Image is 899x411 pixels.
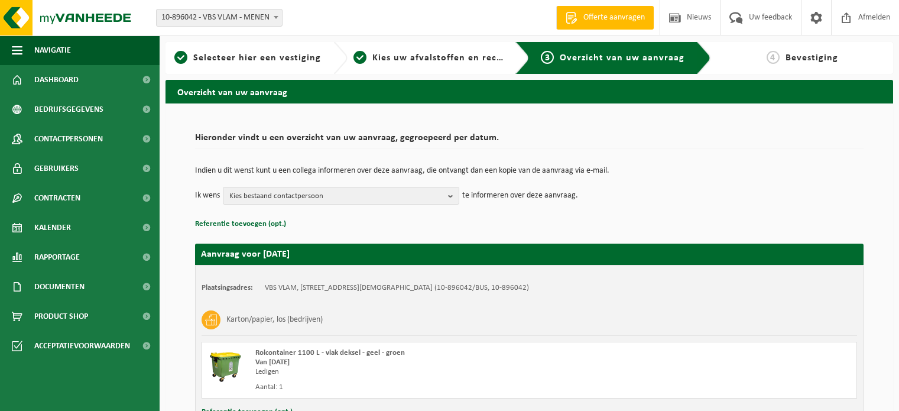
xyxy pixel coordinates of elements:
h2: Overzicht van uw aanvraag [165,80,893,103]
span: Rapportage [34,242,80,272]
span: Navigatie [34,35,71,65]
a: Offerte aanvragen [556,6,654,30]
span: 10-896042 - VBS VLAM - MENEN [156,9,283,27]
span: 4 [767,51,780,64]
span: Gebruikers [34,154,79,183]
span: 10-896042 - VBS VLAM - MENEN [157,9,282,26]
span: 1 [174,51,187,64]
td: VBS VLAM, [STREET_ADDRESS][DEMOGRAPHIC_DATA] (10-896042/BUS, 10-896042) [265,283,529,293]
button: Referentie toevoegen (opt.) [195,216,286,232]
span: Overzicht van uw aanvraag [560,53,684,63]
p: Indien u dit wenst kunt u een collega informeren over deze aanvraag, die ontvangt dan een kopie v... [195,167,864,175]
strong: Van [DATE] [255,358,290,366]
strong: Plaatsingsadres: [202,284,253,292]
span: Kalender [34,213,71,242]
span: Contactpersonen [34,124,103,154]
span: Kies uw afvalstoffen en recipiënten [372,53,535,63]
p: te informeren over deze aanvraag. [462,187,578,205]
a: 1Selecteer hier een vestiging [171,51,324,65]
a: 2Kies uw afvalstoffen en recipiënten [353,51,506,65]
img: WB-1100-HPE-GN-50.png [208,348,244,384]
span: Bedrijfsgegevens [34,95,103,124]
span: 2 [353,51,366,64]
span: Acceptatievoorwaarden [34,331,130,361]
span: Product Shop [34,302,88,331]
div: Aantal: 1 [255,383,577,392]
span: Kies bestaand contactpersoon [229,187,443,205]
span: Contracten [34,183,80,213]
span: Selecteer hier een vestiging [193,53,321,63]
h3: Karton/papier, los (bedrijven) [226,310,323,329]
span: Dashboard [34,65,79,95]
div: Ledigen [255,367,577,377]
span: Rolcontainer 1100 L - vlak deksel - geel - groen [255,349,405,357]
span: Bevestiging [786,53,838,63]
strong: Aanvraag voor [DATE] [201,250,290,259]
button: Kies bestaand contactpersoon [223,187,459,205]
span: 3 [541,51,554,64]
span: Offerte aanvragen [580,12,648,24]
h2: Hieronder vindt u een overzicht van uw aanvraag, gegroepeerd per datum. [195,133,864,149]
span: Documenten [34,272,85,302]
p: Ik wens [195,187,220,205]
